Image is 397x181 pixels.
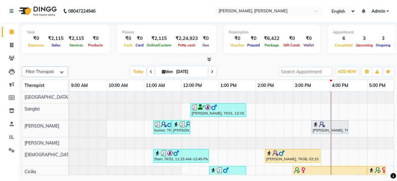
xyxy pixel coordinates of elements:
[368,81,387,90] a: 5:00 PM
[25,140,59,146] span: [PERSON_NAME]
[256,81,275,90] a: 2:00 PM
[145,43,173,47] span: Online/Custom
[229,43,246,47] span: Voucher
[16,2,58,20] img: logo
[27,30,105,35] div: Total
[246,35,261,42] div: ₹0
[265,150,320,162] div: [PERSON_NAME], TK08, 02:15 PM-03:45 PM, Deep Tissue Therapy (90)
[122,43,134,47] span: Cash
[374,35,392,42] div: 3
[131,67,146,76] span: Today
[200,35,211,42] div: ₹0
[145,35,173,42] div: ₹2,115
[50,43,62,47] span: Sales
[219,81,238,90] a: 1:00 PM
[368,167,385,179] div: Nisha, TK07, 05:00 PM-05:30 PM, Foot Reflexology
[68,2,96,20] b: 08047224946
[25,106,40,112] span: Sangtei
[282,35,302,42] div: ₹0
[293,167,366,179] div: Nisha, TK07, 03:00 PM-05:00 PM, Balinese Therapy (120)
[27,35,46,42] div: ₹0
[25,152,73,157] span: [DEMOGRAPHIC_DATA]
[25,83,44,88] span: Therapist
[201,43,211,47] span: Due
[338,69,356,74] span: ADD NEW
[354,43,374,47] span: Upcoming
[302,43,315,47] span: Wallet
[87,43,105,47] span: Products
[107,81,129,90] a: 10:00 AM
[374,43,392,47] span: Ongoing
[25,169,36,175] span: Cicilia
[46,35,66,42] div: ₹2,115
[293,81,313,90] a: 3:00 PM
[333,35,354,42] div: 6
[66,35,87,42] div: ₹2,115
[312,121,348,133] div: [PERSON_NAME], TK09, 03:30 PM-04:30 PM, nearby deep tissue(60)
[181,81,203,90] a: 12:00 PM
[336,67,358,76] button: ADD NEW
[282,43,302,47] span: Gift Cards
[25,94,69,100] span: [GEOGRAPHIC_DATA]
[302,35,315,42] div: ₹0
[160,69,174,74] span: Mon
[27,43,46,47] span: Expenses
[229,30,315,35] div: Redemption
[69,81,89,90] a: 9:00 AM
[210,167,245,179] div: [PERSON_NAME], TK05, 12:45 PM-01:45 PM, Swedish Therapy (60)
[333,43,354,47] span: Completed
[176,43,197,47] span: Petty cash
[174,67,205,76] input: 2025-09-01
[68,43,85,47] span: Services
[372,8,385,15] span: Admin
[122,30,211,35] div: Finance
[278,67,332,76] input: Search Appointment
[26,69,54,74] span: Filter Therapist
[354,35,374,42] div: 3
[263,43,280,47] span: Package
[246,43,261,47] span: Prepaid
[173,35,200,42] div: ₹2,24,923
[330,81,350,90] a: 4:00 PM
[191,104,245,116] div: [PERSON_NAME], TK01, 12:15 PM-01:45 PM, Swedish Therapy (90)
[154,121,171,133] div: kumar, TK03, 11:15 AM-11:45 AM, Foot Reflexology
[229,35,246,42] div: ₹0
[154,150,208,162] div: Ram, TK02, 11:15 AM-12:45 PM, Deep Tissue Therapy (90)
[134,43,145,47] span: Card
[134,35,145,42] div: ₹0
[25,123,59,129] span: [PERSON_NAME]
[122,35,134,42] div: ₹0
[87,35,105,42] div: ₹0
[144,81,167,90] a: 11:00 AM
[172,121,190,133] div: [PERSON_NAME], TK03, 11:45 AM-12:15 PM, Foot Reflexology
[261,35,282,42] div: ₹6,422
